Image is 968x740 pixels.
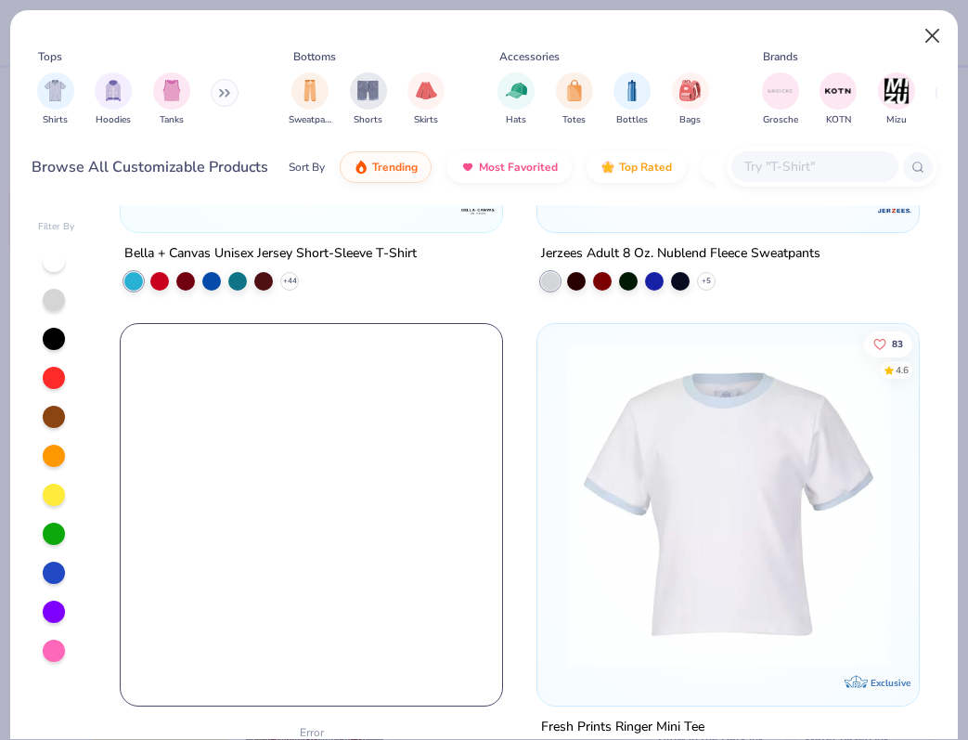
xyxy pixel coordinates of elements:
div: Bottoms [293,48,336,65]
img: Hoodies Image [103,80,123,101]
button: filter button [37,72,74,127]
button: Trending [340,151,432,183]
span: + 5 [702,276,711,287]
button: filter button [762,72,799,127]
span: Shorts [354,113,382,127]
button: filter button [407,72,445,127]
div: Error [120,725,503,740]
img: placeholder.png [121,324,502,706]
img: Mizu Image [883,77,910,105]
div: 4.6 [896,363,909,377]
img: Bottles Image [622,80,642,101]
div: filter for Totes [556,72,593,127]
button: filter button [153,72,190,127]
img: Grosche Image [767,77,794,105]
img: Jerzees logo [876,192,913,229]
div: filter for Mizu [878,72,915,127]
span: Totes [562,113,586,127]
span: 83 [892,339,903,348]
div: Bella + Canvas Unisex Jersey Short-Sleeve T-Shirt [124,242,417,266]
span: Bags [679,113,701,127]
span: KOTN [826,113,851,127]
span: Bottles [616,113,648,127]
span: + 44 [283,276,297,287]
span: Most Favorited [479,160,558,175]
button: filter button [878,72,915,127]
div: Tops [38,48,62,65]
div: filter for KOTN [820,72,857,127]
div: Browse All Customizable Products [32,156,268,178]
div: filter for Bags [672,72,709,127]
span: Hoodies [96,113,131,127]
div: filter for Hoodies [95,72,132,127]
img: Hats Image [506,80,527,101]
div: Fresh Prints Ringer Mini Tee [541,716,704,739]
div: Filter By [38,220,75,234]
img: Skirts Image [416,80,437,101]
button: Close [915,19,950,54]
button: Like [864,331,912,357]
span: Hats [506,113,526,127]
img: Bags Image [679,80,700,101]
div: filter for Skirts [407,72,445,127]
button: filter button [289,72,331,127]
input: Try "T-Shirt" [742,156,885,177]
div: Brands [763,48,798,65]
img: Sweatpants Image [300,80,320,101]
img: Shirts Image [45,80,66,101]
button: filter button [95,72,132,127]
span: Skirts [414,113,438,127]
button: Top Rated [587,151,686,183]
button: filter button [497,72,535,127]
img: trending.gif [354,160,368,175]
div: filter for Shorts [350,72,387,127]
div: Sort By [289,159,325,175]
img: Bella + Canvas logo [459,192,497,229]
span: Trending [372,160,418,175]
div: Jerzees Adult 8 Oz. Nublend Fleece Sweatpants [541,242,820,266]
img: KOTN Image [824,77,852,105]
img: d6d3271d-a54d-4ee1-a2e2-6c04d29e0911 [556,343,900,669]
span: Exclusive [871,677,910,689]
img: most_fav.gif [460,160,475,175]
button: Most Favorited [446,151,572,183]
button: filter button [556,72,593,127]
span: Grosche [763,113,798,127]
span: Top Rated [619,160,672,175]
button: filter button [613,72,651,127]
button: filter button [350,72,387,127]
div: filter for Shirts [37,72,74,127]
img: TopRated.gif [600,160,615,175]
div: filter for Tanks [153,72,190,127]
img: Tanks Image [161,80,182,101]
div: filter for Bottles [613,72,651,127]
button: filter button [672,72,709,127]
div: Accessories [499,48,560,65]
div: filter for Grosche [762,72,799,127]
button: filter button [820,72,857,127]
span: Mizu [886,113,907,127]
span: Sweatpants [289,113,331,127]
img: Shorts Image [357,80,379,101]
span: Tanks [160,113,184,127]
img: Totes Image [564,80,585,101]
div: filter for Sweatpants [289,72,331,127]
span: Shirts [43,113,68,127]
div: filter for Hats [497,72,535,127]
